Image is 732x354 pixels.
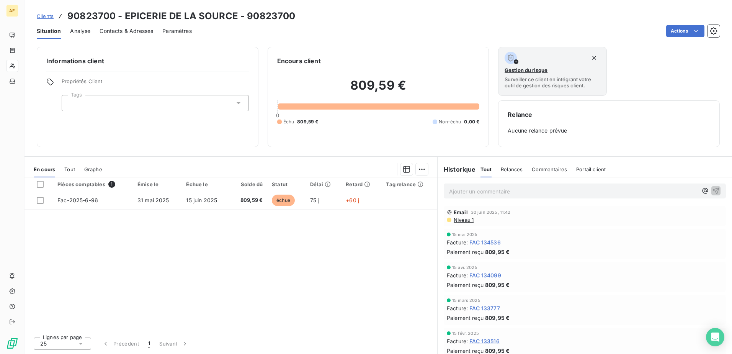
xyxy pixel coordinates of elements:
span: FAC 133777 [469,304,500,312]
span: 15 juin 2025 [186,197,217,203]
button: Actions [666,25,704,37]
span: 809,95 € [485,314,510,322]
h2: 809,59 € [277,78,480,101]
div: Pièces comptables [57,181,128,188]
span: 15 avr. 2025 [452,265,477,270]
span: 809,95 € [485,281,510,289]
span: Graphe [84,166,102,172]
div: Solde dû [234,181,263,187]
span: Relances [501,166,523,172]
div: AE [6,5,18,17]
span: Fac-2025-6-96 [57,197,98,203]
a: Clients [37,12,54,20]
span: FAC 134536 [469,238,501,246]
span: Paiement reçu [447,281,484,289]
span: Contacts & Adresses [100,27,153,35]
span: 30 juin 2025, 11:42 [471,210,511,215]
span: 15 mai 2025 [452,232,478,237]
div: Retard [346,181,377,187]
span: Paiement reçu [447,248,484,256]
span: 809,59 € [234,197,263,204]
span: 25 [40,340,47,347]
div: Open Intercom Messenger [706,328,724,346]
div: Échue le [186,181,225,187]
div: Statut [272,181,301,187]
span: Aucune relance prévue [508,127,710,134]
span: Niveau 1 [453,217,474,223]
span: Échu [283,118,294,125]
span: Tout [64,166,75,172]
span: FAC 133516 [469,337,500,345]
div: Émise le [137,181,177,187]
div: Tag relance [386,181,433,187]
span: 0,00 € [464,118,479,125]
h6: Encours client [277,56,321,66]
span: 809,95 € [485,248,510,256]
span: Analyse [70,27,90,35]
span: Facture : [447,337,468,345]
span: Email [454,209,468,215]
h3: 90823700 - EPICERIE DE LA SOURCE - 90823700 [67,9,295,23]
span: Facture : [447,304,468,312]
span: Tout [480,166,492,172]
span: 31 mai 2025 [137,197,169,203]
span: Facture : [447,238,468,246]
span: Paiement reçu [447,314,484,322]
h6: Historique [438,165,476,174]
input: Ajouter une valeur [68,100,74,107]
button: 1 [144,336,155,352]
span: 75 j [310,197,319,203]
span: Situation [37,27,61,35]
span: Facture : [447,271,468,279]
span: 0 [276,112,279,118]
span: FAC 134099 [469,271,501,279]
span: Gestion du risque [505,67,547,73]
button: Précédent [97,336,144,352]
span: Portail client [576,166,606,172]
span: Non-échu [439,118,461,125]
span: Surveiller ce client en intégrant votre outil de gestion des risques client. [505,76,600,88]
span: 15 mars 2025 [452,298,480,303]
div: Délai [310,181,337,187]
h6: Informations client [46,56,249,66]
span: Paramètres [162,27,192,35]
img: Logo LeanPay [6,337,18,349]
span: Clients [37,13,54,19]
span: 1 [148,340,150,347]
span: Propriétés Client [62,78,249,89]
h6: Relance [508,110,710,119]
span: En cours [34,166,55,172]
span: 1 [108,181,115,188]
span: échue [272,195,295,206]
button: Suivant [155,336,193,352]
span: 15 févr. 2025 [452,331,479,336]
span: +60 j [346,197,359,203]
button: Gestion du risqueSurveiller ce client en intégrant votre outil de gestion des risques client. [498,47,606,96]
span: Commentaires [532,166,567,172]
span: 809,59 € [297,118,318,125]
